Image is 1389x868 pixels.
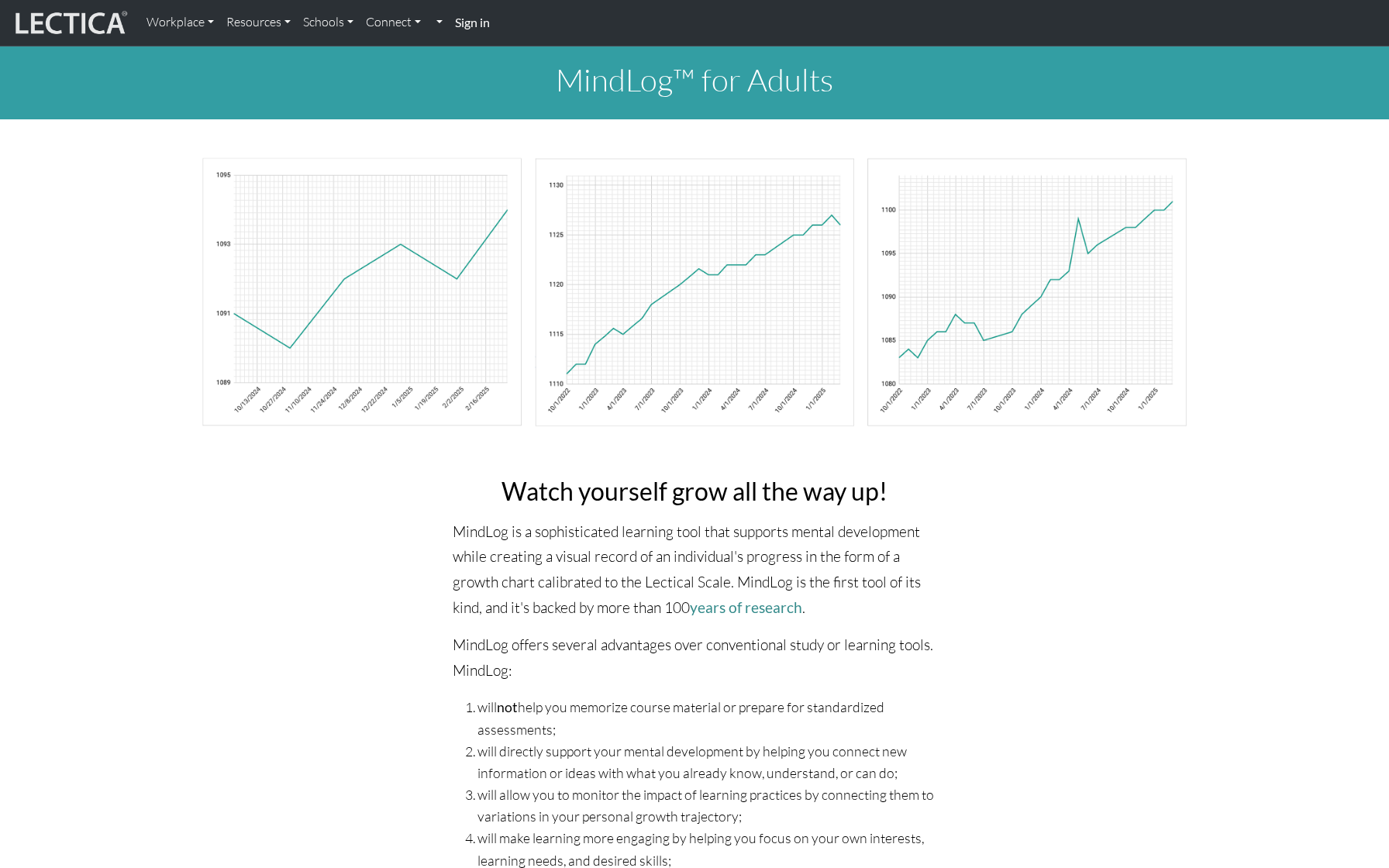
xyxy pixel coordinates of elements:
[690,598,802,616] a: years of research
[453,632,936,683] p: MindLog offers several advantages over conventional study or learning tools. MindLog:
[477,740,936,784] li: will directly support your mental development by helping you connect new information or ideas wit...
[497,699,518,715] strong: not
[140,6,220,39] a: Workplace
[477,696,936,740] li: will help you memorize course material or prepare for standardized assessments;
[477,784,936,827] li: will allow you to monitor the impact of learning practices by connecting them to variations in yo...
[360,6,427,39] a: Connect
[202,157,1187,427] img: mindlog-chart-banner-adult.png
[297,6,360,39] a: Schools
[192,61,1197,98] h1: MindLog™ for Adults
[449,6,496,40] a: Sign in
[453,519,936,621] p: MindLog is a sophisticated learning tool that supports mental development while creating a visual...
[220,6,297,39] a: Resources
[455,15,490,29] strong: Sign in
[453,477,936,506] h2: Watch yourself grow all the way up!
[12,9,128,38] img: lecticalive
